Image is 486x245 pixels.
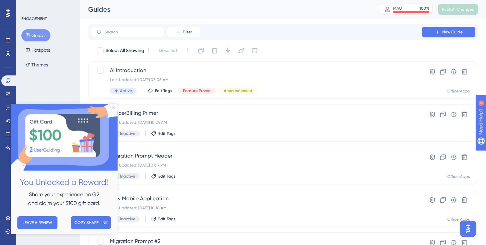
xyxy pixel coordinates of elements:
span: Inactive [120,131,135,136]
h2: You Unlocked a Reward! [5,72,102,85]
div: MAU [393,6,402,11]
div: ENGAGEMENT [21,16,47,21]
span: Filter [183,29,192,35]
span: AI Introduction [110,66,403,74]
div: Close Preview [102,3,104,5]
div: Last Updated: [DATE] 07:17 PM [110,163,403,168]
div: Last Updated: [DATE] 10:24 AM [110,120,403,125]
span: Need Help? [16,2,42,10]
span: Edit Tags [158,216,176,222]
button: Edit Tags [151,216,176,222]
button: Filter [167,27,200,37]
div: OfficerApps [447,174,470,179]
div: Guides [88,5,362,14]
span: Edit Tags [155,88,172,93]
span: Edit Tags [158,174,176,179]
button: LEAVE A REVIEW [7,112,47,125]
iframe: UserGuiding AI Assistant Launcher [458,219,478,239]
button: Publish Changes [438,4,478,15]
button: New Guide [422,27,475,37]
input: Search [105,30,159,34]
button: Edit Tags [151,131,176,136]
span: Inactive [120,174,135,179]
div: Last Updated: [DATE] 05:05 AM [110,77,403,82]
span: Publish Changes [442,7,474,12]
button: COPY SHARE LINK [60,112,100,125]
button: Hotspots [21,44,54,56]
span: OfficerBilling Primer [110,109,403,117]
span: Active [120,88,132,93]
span: Share your experience on G2 [18,87,89,94]
button: Edit Tags [151,174,176,179]
div: Last Updated: [DATE] 10:10 AM [110,205,403,211]
span: Inactive [120,216,135,222]
div: OfficerApps [447,88,470,94]
div: 100 % [420,6,429,11]
span: Edit Tags [158,131,176,136]
button: Themes [21,59,52,71]
button: Deselect [153,45,183,57]
span: New Mobile Application [110,195,403,203]
span: Migration Prompt Header [110,152,403,160]
span: Select All Showing [106,47,144,55]
span: Deselect [159,47,177,55]
span: and claim your $100 gift card. [17,96,90,102]
span: Feature Promo [183,88,210,93]
div: OfficerApps [447,217,470,222]
span: New Guide [442,29,463,35]
div: 2 [46,3,48,9]
button: Edit Tags [148,88,172,93]
button: Guides [21,29,50,41]
span: Announcement [224,88,253,93]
